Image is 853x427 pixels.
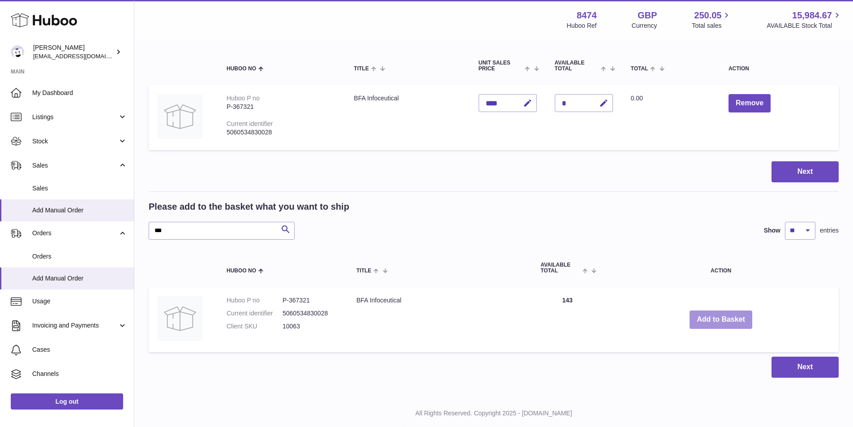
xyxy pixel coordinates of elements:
[227,322,283,331] dt: Client SKU
[356,268,371,274] span: Title
[227,66,256,72] span: Huboo no
[603,253,839,283] th: Action
[638,9,657,22] strong: GBP
[32,184,127,193] span: Sales
[631,66,648,72] span: Total
[690,311,752,329] button: Add to Basket
[729,66,830,72] div: Action
[33,43,114,60] div: [PERSON_NAME]
[555,60,599,72] span: AVAILABLE Total
[283,296,339,305] dd: P-367321
[632,22,657,30] div: Currency
[227,103,336,111] div: P-367321
[32,229,118,237] span: Orders
[32,161,118,170] span: Sales
[772,357,839,378] button: Next
[479,60,523,72] span: Unit Sales Price
[32,137,118,146] span: Stock
[32,297,127,306] span: Usage
[32,345,127,354] span: Cases
[32,321,118,330] span: Invoicing and Payments
[32,370,127,378] span: Channels
[158,94,202,139] img: BFA Infoceutical
[354,66,369,72] span: Title
[577,9,597,22] strong: 8474
[767,22,842,30] span: AVAILABLE Stock Total
[532,287,603,352] td: 143
[283,322,339,331] dd: 10063
[767,9,842,30] a: 15,984.67 AVAILABLE Stock Total
[227,95,260,102] div: Huboo P no
[820,226,839,235] span: entries
[764,226,780,235] label: Show
[772,161,839,182] button: Next
[692,22,732,30] span: Total sales
[345,85,469,150] td: BFA Infoceutical
[32,206,127,215] span: Add Manual Order
[227,296,283,305] dt: Huboo P no
[347,287,532,352] td: BFA Infoceutical
[692,9,732,30] a: 250.05 Total sales
[631,95,643,102] span: 0.00
[227,120,273,127] div: Current identifier
[11,393,123,410] a: Log out
[32,113,118,121] span: Listings
[227,309,283,318] dt: Current identifier
[32,89,127,97] span: My Dashboard
[141,409,846,418] p: All Rights Reserved. Copyright 2025 - [DOMAIN_NAME]
[540,262,580,274] span: AVAILABLE Total
[11,45,24,59] img: orders@neshealth.com
[283,309,339,318] dd: 5060534830028
[158,296,202,341] img: BFA Infoceutical
[227,128,336,137] div: 5060534830028
[792,9,832,22] span: 15,984.67
[33,52,132,60] span: [EMAIL_ADDRESS][DOMAIN_NAME]
[32,274,127,283] span: Add Manual Order
[729,94,771,112] button: Remove
[32,252,127,261] span: Orders
[149,201,349,213] h2: Please add to the basket what you want to ship
[227,268,256,274] span: Huboo no
[694,9,721,22] span: 250.05
[567,22,597,30] div: Huboo Ref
